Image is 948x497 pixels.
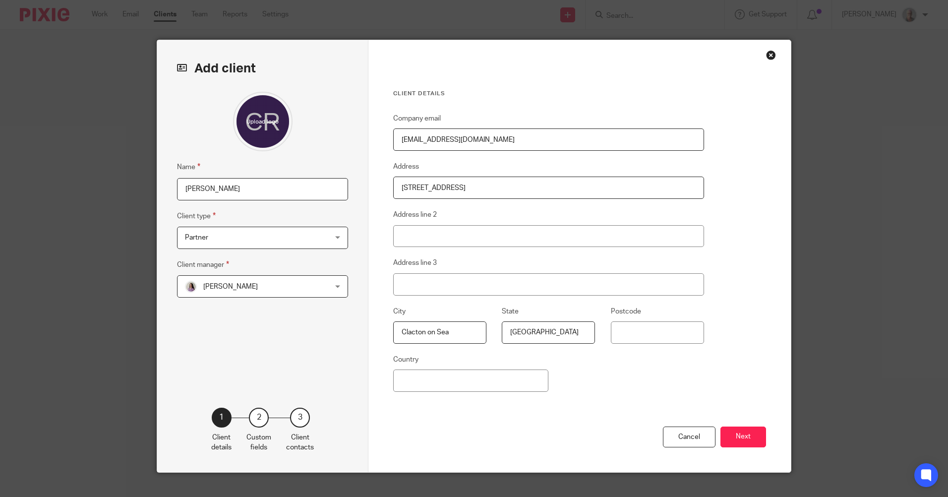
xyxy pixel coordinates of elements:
div: 3 [290,408,310,428]
p: Custom fields [246,433,271,453]
label: Name [177,161,200,173]
div: 2 [249,408,269,428]
label: Postcode [611,307,641,316]
label: Country [393,355,418,365]
span: Partner [185,234,208,241]
div: Close this dialog window [766,50,776,60]
label: Address line 2 [393,210,437,220]
label: State [502,307,519,316]
div: 1 [212,408,232,428]
span: [PERSON_NAME] [203,283,258,290]
h3: Client details [393,90,704,98]
label: Client type [177,210,216,222]
label: Company email [393,114,441,124]
p: Client contacts [286,433,314,453]
button: Next [720,427,766,448]
label: Address line 3 [393,258,437,268]
h2: Add client [177,60,348,77]
img: Olivia.jpg [185,281,197,293]
label: City [393,307,406,316]
p: Client details [211,433,232,453]
div: Cancel [663,427,715,448]
label: Address [393,162,419,172]
label: Client manager [177,259,229,270]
